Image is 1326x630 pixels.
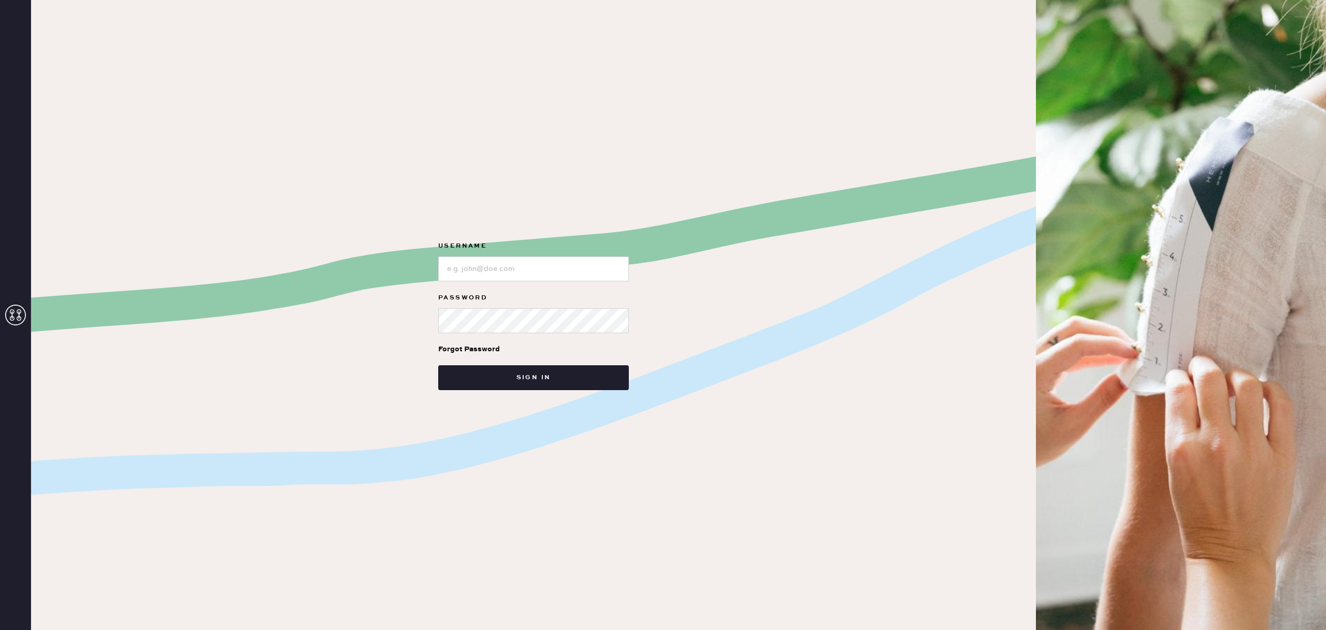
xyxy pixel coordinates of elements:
[438,256,629,281] input: e.g. john@doe.com
[438,365,629,390] button: Sign in
[438,343,500,355] div: Forgot Password
[438,240,629,252] label: Username
[438,333,500,365] a: Forgot Password
[438,292,629,304] label: Password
